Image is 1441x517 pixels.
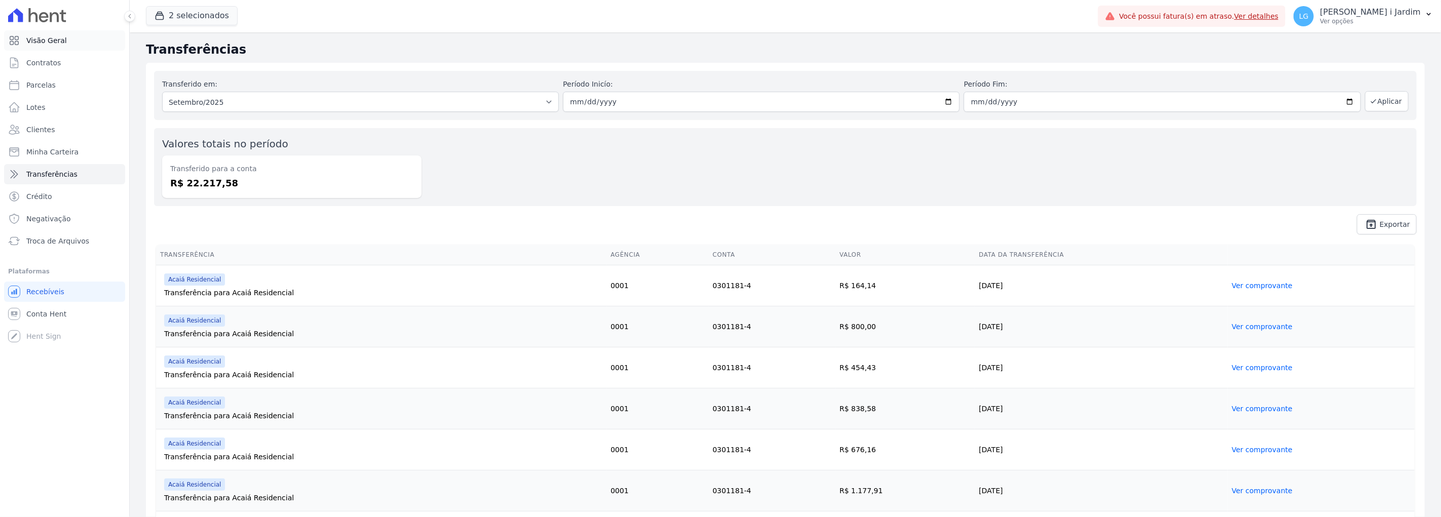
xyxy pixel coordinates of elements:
[708,388,835,429] td: 0301181-4
[975,265,1228,306] td: [DATE]
[146,41,1425,59] h2: Transferências
[708,265,835,306] td: 0301181-4
[836,429,975,470] td: R$ 676,16
[4,304,125,324] a: Conta Hent
[836,347,975,388] td: R$ 454,43
[708,245,835,265] th: Conta
[1285,2,1441,30] button: LG [PERSON_NAME] i Jardim Ver opções
[170,164,413,174] dt: Transferido para a conta
[164,493,602,503] div: Transferência para Acaiá Residencial
[975,388,1228,429] td: [DATE]
[164,273,225,286] span: Acaiá Residencial
[606,470,708,511] td: 0001
[708,306,835,347] td: 0301181-4
[26,58,61,68] span: Contratos
[26,236,89,246] span: Troca de Arquivos
[606,429,708,470] td: 0001
[26,147,79,157] span: Minha Carteira
[975,429,1228,470] td: [DATE]
[162,80,217,88] label: Transferido em:
[1234,12,1279,20] a: Ver detalhes
[4,142,125,162] a: Minha Carteira
[156,245,606,265] th: Transferência
[708,347,835,388] td: 0301181-4
[1365,91,1409,111] button: Aplicar
[708,470,835,511] td: 0301181-4
[26,287,64,297] span: Recebíveis
[4,164,125,184] a: Transferências
[708,429,835,470] td: 0301181-4
[170,176,413,190] dd: R$ 22.217,58
[26,214,71,224] span: Negativação
[1320,7,1421,17] p: [PERSON_NAME] i Jardim
[1232,405,1293,413] a: Ver comprovante
[26,191,52,202] span: Crédito
[1232,364,1293,372] a: Ver comprovante
[164,479,225,491] span: Acaiá Residencial
[4,97,125,117] a: Lotes
[4,231,125,251] a: Troca de Arquivos
[164,314,225,327] span: Acaiá Residencial
[4,75,125,95] a: Parcelas
[1357,214,1417,234] a: unarchive Exportar
[26,35,67,46] span: Visão Geral
[4,209,125,229] a: Negativação
[606,245,708,265] th: Agência
[4,53,125,73] a: Contratos
[1320,17,1421,25] p: Ver opções
[164,411,602,421] div: Transferência para Acaiá Residencial
[164,329,602,339] div: Transferência para Acaiá Residencial
[606,265,708,306] td: 0001
[606,306,708,347] td: 0001
[836,245,975,265] th: Valor
[563,79,960,90] label: Período Inicío:
[836,306,975,347] td: R$ 800,00
[164,452,602,462] div: Transferência para Acaiá Residencial
[164,370,602,380] div: Transferência para Acaiá Residencial
[8,265,121,277] div: Plataformas
[164,288,602,298] div: Transferência para Acaiá Residencial
[1232,487,1293,495] a: Ver comprovante
[26,102,46,112] span: Lotes
[964,79,1360,90] label: Período Fim:
[1299,13,1309,20] span: LG
[836,388,975,429] td: R$ 838,58
[146,6,238,25] button: 2 selecionados
[164,355,225,368] span: Acaiá Residencial
[1380,221,1410,227] span: Exportar
[4,30,125,51] a: Visão Geral
[1232,323,1293,331] a: Ver comprovante
[26,309,66,319] span: Conta Hent
[4,282,125,302] a: Recebíveis
[836,470,975,511] td: R$ 1.177,91
[606,388,708,429] td: 0001
[1119,11,1279,22] span: Você possui fatura(s) em atraso.
[836,265,975,306] td: R$ 164,14
[1366,218,1378,230] i: unarchive
[4,186,125,207] a: Crédito
[26,80,56,90] span: Parcelas
[975,245,1228,265] th: Data da Transferência
[26,169,78,179] span: Transferências
[1232,282,1293,290] a: Ver comprovante
[162,138,288,150] label: Valores totais no período
[606,347,708,388] td: 0001
[975,306,1228,347] td: [DATE]
[975,470,1228,511] td: [DATE]
[164,438,225,450] span: Acaiá Residencial
[164,396,225,409] span: Acaiá Residencial
[1232,446,1293,454] a: Ver comprovante
[975,347,1228,388] td: [DATE]
[26,125,55,135] span: Clientes
[4,120,125,140] a: Clientes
